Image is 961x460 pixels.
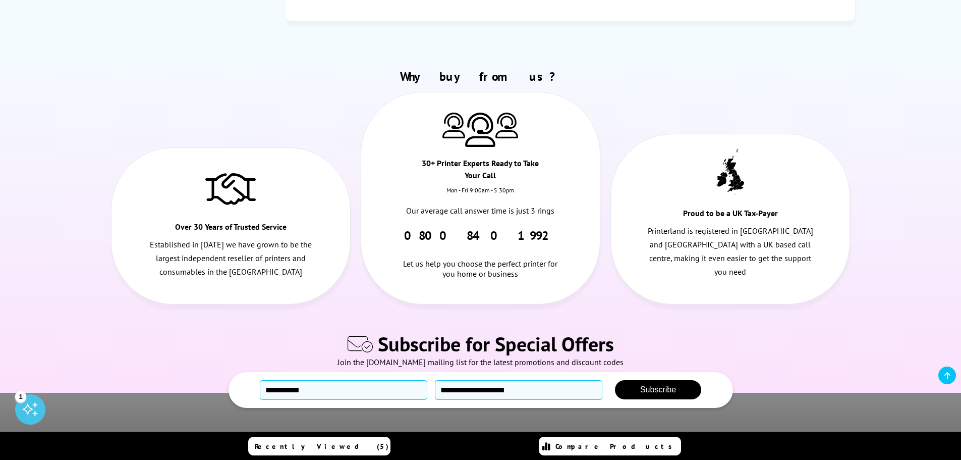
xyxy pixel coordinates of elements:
[15,391,26,402] div: 1
[539,437,681,455] a: Compare Products
[555,442,677,451] span: Compare Products
[171,221,291,238] div: Over 30 Years of Trusted Service
[248,437,390,455] a: Recently Viewed (5)
[670,207,790,224] div: Proud to be a UK Tax-Payer
[147,238,314,279] p: Established in [DATE] we have grown to be the largest independent reseller of printers and consum...
[716,148,744,195] img: UK tax payer
[640,385,676,394] span: Subscribe
[404,228,557,243] a: 0800 840 1992
[615,380,701,399] button: Subscribe
[106,69,856,84] h2: Why buy from us?
[361,186,600,204] div: Mon - Fri 9:00am - 5.30pm
[255,442,389,451] span: Recently Viewed (5)
[495,113,518,138] img: Printer Experts
[378,331,614,357] span: Subscribe for Special Offers
[647,224,814,279] p: Printerland is registered in [GEOGRAPHIC_DATA] and [GEOGRAPHIC_DATA] with a UK based call centre,...
[5,357,956,372] div: Join the [DOMAIN_NAME] mailing list for the latest promotions and discount codes
[205,168,256,209] img: Trusted Service
[442,113,465,138] img: Printer Experts
[465,113,495,147] img: Printer Experts
[397,243,564,279] div: Let us help you choose the perfect printer for you home or business
[397,204,564,218] p: Our average call answer time is just 3 rings
[421,157,540,186] div: 30+ Printer Experts Ready to Take Your Call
